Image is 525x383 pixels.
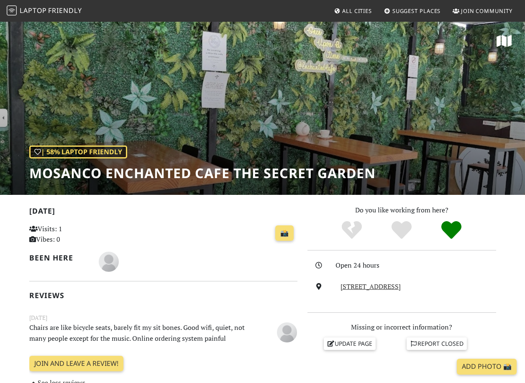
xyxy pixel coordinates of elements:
[392,7,441,15] span: Suggest Places
[275,225,294,241] a: 📸
[29,253,89,262] h2: Been here
[381,3,444,18] a: Suggest Places
[342,7,372,15] span: All Cities
[324,337,376,350] a: Update page
[277,322,297,342] img: blank-535327c66bd565773addf3077783bbfce4b00ec00e9fd257753287c682c7fa38.png
[99,252,119,272] img: blank-535327c66bd565773addf3077783bbfce4b00ec00e9fd257753287c682c7fa38.png
[7,4,82,18] a: LaptopFriendly LaptopFriendly
[377,220,427,241] div: Yes
[330,3,375,18] a: All Cities
[277,327,297,336] span: Dennis Wollersheim
[24,313,302,322] small: [DATE]
[29,146,127,159] div: | 58% Laptop Friendly
[341,282,401,291] a: [STREET_ADDRESS]
[449,3,516,18] a: Join Community
[426,220,476,241] div: Definitely!
[461,7,512,15] span: Join Community
[335,260,501,271] div: Open 24 hours
[24,322,256,344] p: Chairs are like bicycle seats, barely fit my sit bones. Good wifi, quiet, not many people except ...
[407,337,467,350] a: Report closed
[457,359,517,375] a: Add Photo 📸
[48,6,82,15] span: Friendly
[29,207,297,219] h2: [DATE]
[307,205,496,216] p: Do you like working from here?
[29,291,297,300] h2: Reviews
[327,220,377,241] div: No
[7,5,17,15] img: LaptopFriendly
[20,6,47,15] span: Laptop
[29,165,376,181] h1: Mosanco Enchanted Cafe The Secret Garden
[29,224,112,245] p: Visits: 1 Vibes: 0
[29,356,123,372] a: Join and leave a review!
[307,322,496,333] p: Missing or incorrect information?
[99,256,119,266] span: Dennis Wollersheim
